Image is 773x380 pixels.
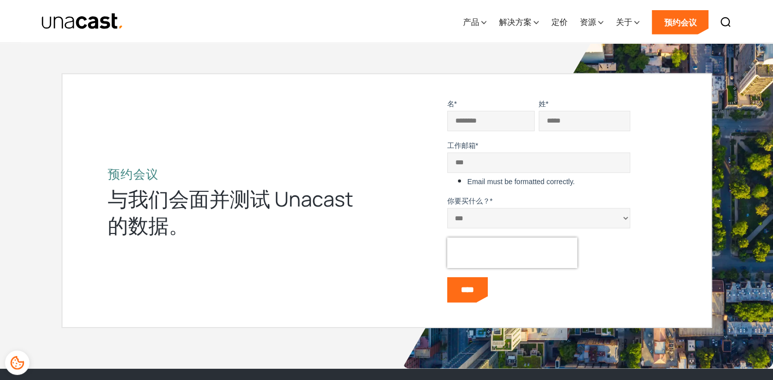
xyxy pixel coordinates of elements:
[462,16,479,27] font: 产品
[579,16,596,27] font: 资源
[447,197,490,205] font: 你要买什么？
[447,100,454,108] font: 名
[539,100,546,108] font: 姓
[551,2,567,43] a: 定价
[108,165,159,182] font: 预约会议
[615,2,639,43] div: 关于
[551,16,567,27] font: 定价
[720,16,732,28] img: 搜索图标
[615,16,632,27] font: 关于
[499,16,531,27] font: 解决方案
[664,17,696,28] font: 预约会议
[5,350,29,375] div: Cookie偏好设置
[447,238,577,268] iframe: 验证码
[468,177,630,187] label: Email must be formatted correctly.
[41,13,124,31] img: Unacast 文字徽标
[41,13,124,31] a: 家
[652,10,708,35] a: 预约会议
[447,141,476,150] font: 工作邮箱
[108,185,353,239] font: 与我们会面并测试 Unacast 的数据。
[462,2,486,43] div: 产品
[499,2,539,43] div: 解决方案
[579,2,603,43] div: 资源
